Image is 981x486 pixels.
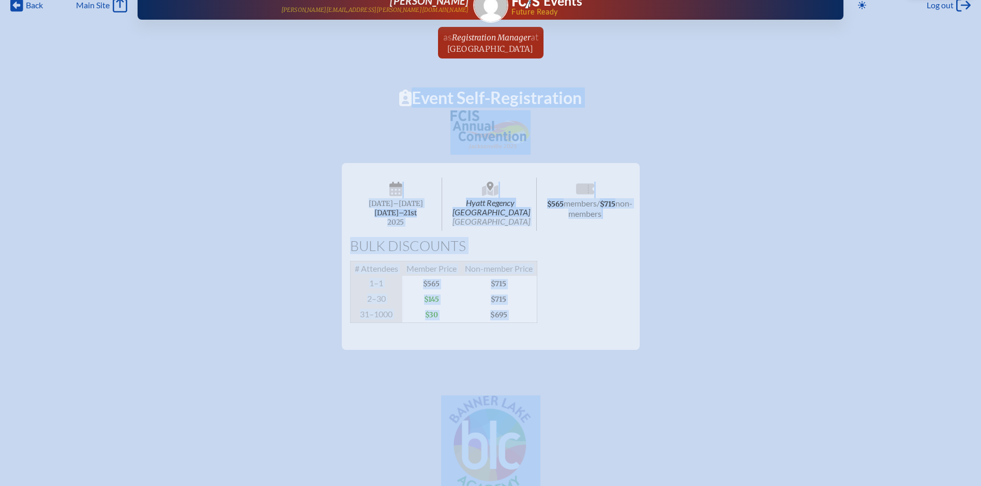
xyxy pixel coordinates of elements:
[350,307,402,323] span: 31–1000
[600,200,615,209] span: $715
[393,199,423,208] span: –[DATE]
[461,291,537,307] span: $715
[374,209,417,217] span: [DATE]–⁠21st
[402,261,461,276] span: Member Price
[597,198,600,208] span: /
[461,307,537,323] span: $695
[281,7,469,13] p: [PERSON_NAME][EMAIL_ADDRESS][PERSON_NAME][DOMAIN_NAME]
[444,178,537,231] span: Hyatt Regency [GEOGRAPHIC_DATA]
[350,276,402,291] span: 1–1
[568,198,632,218] span: non-members
[461,261,537,276] span: Non-member Price
[447,44,534,54] span: [GEOGRAPHIC_DATA]
[511,8,810,16] span: Future Ready
[450,110,531,149] img: FCIS Convention 2025
[369,199,393,208] span: [DATE]
[439,27,542,58] a: asRegistration Managerat[GEOGRAPHIC_DATA]
[452,216,530,226] span: [GEOGRAPHIC_DATA]
[350,261,402,276] span: # Attendees
[350,239,631,253] h1: Bulk Discounts
[452,33,531,42] span: Registration Manager
[461,276,537,291] span: $715
[564,198,597,208] span: members
[547,200,564,209] span: $565
[350,291,402,307] span: 2–30
[402,276,461,291] span: $565
[358,218,434,226] span: 2025
[443,31,452,42] span: as
[531,31,538,42] span: at
[402,307,461,323] span: $30
[402,291,461,307] span: $145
